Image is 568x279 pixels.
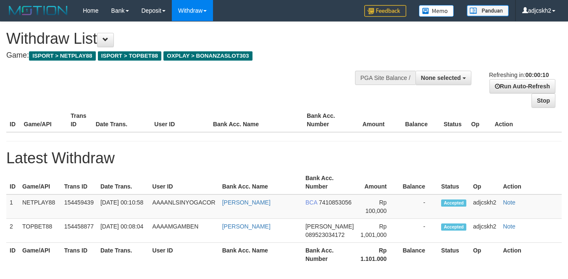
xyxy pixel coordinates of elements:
td: - [399,194,438,219]
td: NETPLAY88 [19,194,61,219]
th: Action [500,170,562,194]
th: Op [468,108,492,132]
th: User ID [149,243,219,267]
span: BCA [305,199,317,206]
img: Feedback.jpg [364,5,406,17]
h1: Withdraw List [6,30,370,47]
span: OXPLAY > BONANZASLOT303 [163,51,252,61]
td: AAAANLSINYOGACOR [149,194,219,219]
th: Amount [357,170,399,194]
th: Rp 1.101.000 [357,243,399,267]
button: None selected [415,71,471,85]
span: 7410853056 [319,199,352,206]
td: - [399,219,438,243]
th: Action [500,243,562,267]
td: Rp 100,000 [357,194,399,219]
div: PGA Site Balance / [355,71,415,85]
img: Button%20Memo.svg [419,5,454,17]
th: ID [6,108,21,132]
th: ID [6,170,19,194]
th: Trans ID [61,243,97,267]
td: 1 [6,194,19,219]
td: adjcskh2 [470,219,500,243]
a: Stop [531,93,555,108]
th: Status [438,243,470,267]
img: MOTION_logo.png [6,4,70,17]
th: Amount [350,108,397,132]
th: Bank Acc. Number [302,243,357,267]
span: 089523034172 [305,231,344,238]
th: Date Trans. [97,243,149,267]
span: ISPORT > NETPLAY88 [29,51,96,61]
span: Accepted [441,223,466,231]
a: Run Auto-Refresh [489,79,555,93]
th: Trans ID [67,108,92,132]
th: Status [438,170,470,194]
th: Balance [397,108,440,132]
a: Note [503,223,515,230]
a: Note [503,199,515,206]
h1: Latest Withdraw [6,150,562,167]
th: Game/API [19,243,61,267]
th: Bank Acc. Number [302,170,357,194]
td: 154458877 [61,219,97,243]
th: Bank Acc. Name [219,243,302,267]
td: [DATE] 00:10:58 [97,194,149,219]
span: [PERSON_NAME] [305,223,354,230]
th: Bank Acc. Number [303,108,350,132]
td: [DATE] 00:08:04 [97,219,149,243]
a: [PERSON_NAME] [222,223,271,230]
a: [PERSON_NAME] [222,199,271,206]
strong: 00:00:10 [525,72,549,78]
th: User ID [149,170,219,194]
img: panduan.png [467,5,509,16]
th: Date Trans. [92,108,151,132]
th: Op [470,170,500,194]
th: User ID [151,108,210,132]
th: Bank Acc. Name [219,170,302,194]
td: TOPBET88 [19,219,61,243]
td: 2 [6,219,19,243]
th: Balance [399,243,438,267]
th: Balance [399,170,438,194]
span: Refreshing in: [489,72,549,78]
span: Accepted [441,199,466,207]
h4: Game: [6,51,370,60]
th: Action [491,108,562,132]
th: Game/API [21,108,68,132]
td: AAAAMGAMBEN [149,219,219,243]
th: ID [6,243,19,267]
td: adjcskh2 [470,194,500,219]
th: Trans ID [61,170,97,194]
th: Date Trans. [97,170,149,194]
td: 154459439 [61,194,97,219]
th: Op [470,243,500,267]
th: Bank Acc. Name [210,108,303,132]
span: None selected [421,74,461,81]
th: Status [440,108,468,132]
td: Rp 1,001,000 [357,219,399,243]
th: Game/API [19,170,61,194]
span: ISPORT > TOPBET88 [98,51,161,61]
